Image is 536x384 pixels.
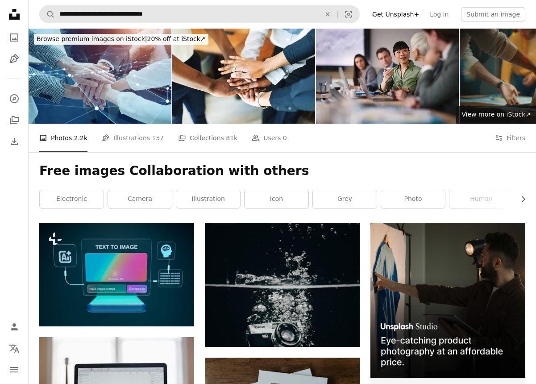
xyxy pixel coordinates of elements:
[449,190,513,208] a: human
[172,29,315,124] img: Business team putting hands together at the office
[316,29,459,124] img: Happy Asian businesswoman talking to her colleague in the office.
[178,124,237,152] a: Collections 81k
[39,5,360,23] form: Find visuals sitewide
[424,7,454,21] a: Log in
[40,190,104,208] a: electronic
[29,29,214,50] a: Browse premium images on iStock|20% off at iStock↗
[381,190,445,208] a: photo
[5,29,23,46] a: Photos
[108,190,172,208] a: camera
[37,35,147,42] span: Browse premium images on iStock |
[102,124,164,152] a: Illustrations 157
[205,223,360,347] img: black and silver dslr camera on glass
[5,90,23,108] a: Explore
[283,133,287,143] span: 0
[461,7,525,21] button: Submit an image
[40,6,55,23] button: Search Unsplash
[5,318,23,336] a: Log in / Sign up
[245,190,308,208] a: icon
[34,34,208,45] div: 20% off at iStock ↗
[5,133,23,150] a: Download History
[152,133,164,143] span: 157
[29,29,171,124] img: Business network concept. Teamwork. Partnership. Human resources.
[205,281,360,289] a: black and silver dslr camera on glass
[370,223,525,378] img: file-1715714098234-25b8b4e9d8faimage
[456,106,536,124] a: View more on iStock↗
[318,6,337,23] button: Clear
[176,190,240,208] a: illustration
[39,223,194,326] img: A computer screen with a text to image on it
[367,7,424,21] a: Get Unsplash+
[5,361,23,379] button: Menu
[515,190,525,208] button: scroll list to the right
[5,111,23,129] a: Collections
[39,163,525,179] h1: Free images Collaboration with others
[5,50,23,68] a: Illustrations
[39,271,194,279] a: A computer screen with a text to image on it
[461,111,531,118] span: View more on iStock ↗
[5,339,23,357] button: Language
[313,190,377,208] a: grey
[226,133,237,143] span: 81k
[338,6,359,23] button: Visual search
[252,124,287,152] a: Users 0
[5,5,23,25] a: Home — Unsplash
[495,124,525,152] button: Filters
